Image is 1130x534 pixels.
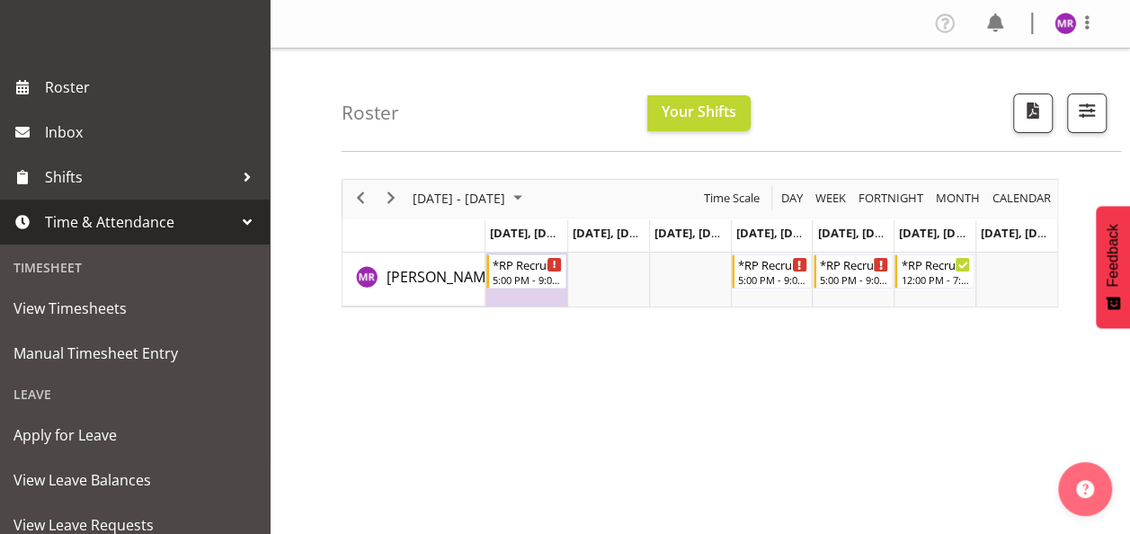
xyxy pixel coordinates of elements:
[485,253,1057,307] table: Timeline Week of September 22, 2025
[376,180,406,218] div: next period
[702,187,761,209] span: Time Scale
[4,413,265,458] a: Apply for Leave
[647,95,751,131] button: Your Shifts
[4,458,265,503] a: View Leave Balances
[45,164,234,191] span: Shifts
[13,340,256,367] span: Manual Timesheet Entry
[1067,93,1107,133] button: Filter Shifts
[901,255,970,273] div: *RP Recruit Tracks Weekend
[490,225,572,241] span: [DATE], [DATE]
[4,286,265,331] a: View Timesheets
[991,187,1053,209] span: calendar
[1054,13,1076,34] img: minu-rana11870.jpg
[345,180,376,218] div: previous period
[817,225,899,241] span: [DATE], [DATE]
[820,255,889,273] div: *RP Recruit Tracks Weeknights
[410,187,530,209] button: September 2025
[45,74,261,101] span: Roster
[349,187,373,209] button: Previous
[738,255,807,273] div: *RP Recruit Tracks Weeknights
[899,225,981,241] span: [DATE], [DATE]
[343,253,485,307] td: Minu Rana resource
[857,187,925,209] span: Fortnight
[701,187,763,209] button: Time Scale
[406,180,533,218] div: September 22 - 28, 2025
[894,254,974,289] div: Minu Rana"s event - *RP Recruit Tracks Weekend Begin From Saturday, September 27, 2025 at 12:00:0...
[342,179,1058,307] div: Timeline Week of September 22, 2025
[4,376,265,413] div: Leave
[493,255,562,273] div: *RP Recruit Tracks Weeknights
[856,187,927,209] button: Fortnight
[662,102,736,121] span: Your Shifts
[1105,224,1121,287] span: Feedback
[387,267,498,287] span: [PERSON_NAME]
[654,225,736,241] span: [DATE], [DATE]
[814,187,848,209] span: Week
[486,254,566,289] div: Minu Rana"s event - *RP Recruit Tracks Weeknights Begin From Monday, September 22, 2025 at 5:00:0...
[981,225,1063,241] span: [DATE], [DATE]
[1013,93,1053,133] button: Download a PDF of the roster according to the set date range.
[379,187,404,209] button: Next
[45,209,234,236] span: Time & Attendance
[45,119,261,146] span: Inbox
[933,187,983,209] button: Timeline Month
[387,266,498,288] a: [PERSON_NAME]
[990,187,1054,209] button: Month
[1076,480,1094,498] img: help-xxl-2.png
[4,249,265,286] div: Timesheet
[13,295,256,322] span: View Timesheets
[820,272,889,287] div: 5:00 PM - 9:00 PM
[779,187,805,209] span: Day
[814,254,894,289] div: Minu Rana"s event - *RP Recruit Tracks Weeknights Begin From Friday, September 26, 2025 at 5:00:0...
[738,272,807,287] div: 5:00 PM - 9:00 PM
[736,225,818,241] span: [DATE], [DATE]
[901,272,970,287] div: 12:00 PM - 7:00 PM
[13,467,256,494] span: View Leave Balances
[411,187,507,209] span: [DATE] - [DATE]
[342,102,399,123] h4: Roster
[779,187,806,209] button: Timeline Day
[1096,206,1130,328] button: Feedback - Show survey
[934,187,982,209] span: Month
[493,272,562,287] div: 5:00 PM - 9:00 PM
[13,422,256,449] span: Apply for Leave
[4,331,265,376] a: Manual Timesheet Entry
[813,187,850,209] button: Timeline Week
[732,254,812,289] div: Minu Rana"s event - *RP Recruit Tracks Weeknights Begin From Thursday, September 25, 2025 at 5:00...
[573,225,654,241] span: [DATE], [DATE]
